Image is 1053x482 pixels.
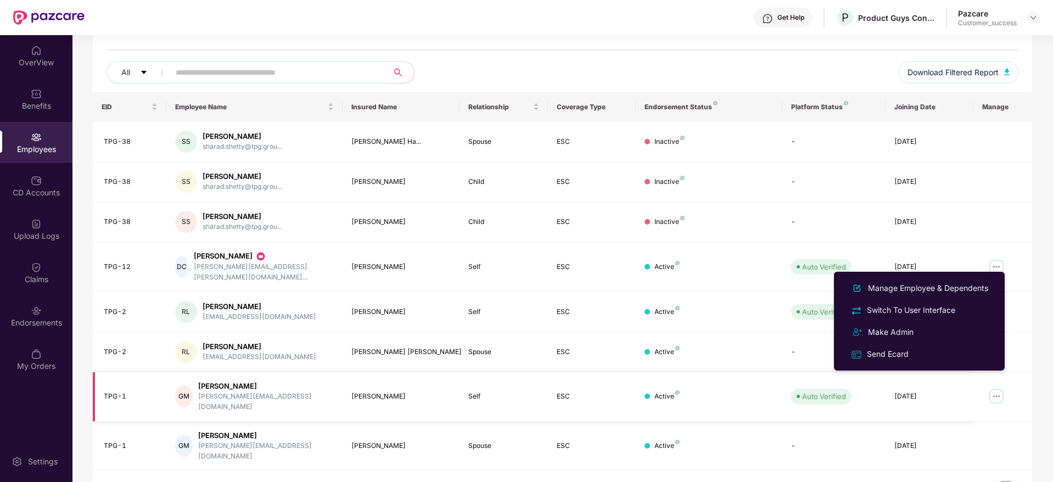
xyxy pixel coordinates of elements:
[782,122,885,162] td: -
[675,306,680,310] img: svg+xml;base64,PHN2ZyB4bWxucz0iaHR0cDovL3d3dy53My5vcmcvMjAwMC9zdmciIHdpZHRoPSI4IiBoZWlnaHQ9IjgiIH...
[93,92,166,122] th: EID
[675,346,680,350] img: svg+xml;base64,PHN2ZyB4bWxucz0iaHR0cDovL3d3dy53My5vcmcvMjAwMC9zdmciIHdpZHRoPSI4IiBoZWlnaHQ9IjgiIH...
[713,101,718,105] img: svg+xml;base64,PHN2ZyB4bWxucz0iaHR0cDovL3d3dy53My5vcmcvMjAwMC9zdmciIHdpZHRoPSI4IiBoZWlnaHQ9IjgiIH...
[675,440,680,444] img: svg+xml;base64,PHN2ZyB4bWxucz0iaHR0cDovL3d3dy53My5vcmcvMjAwMC9zdmciIHdpZHRoPSI4IiBoZWlnaHQ9IjgiIH...
[31,132,42,143] img: svg+xml;base64,PHN2ZyBpZD0iRW1wbG95ZWVzIiB4bWxucz0iaHR0cDovL3d3dy53My5vcmcvMjAwMC9zdmciIHdpZHRoPS...
[802,306,846,317] div: Auto Verified
[175,103,326,111] span: Employee Name
[468,307,539,317] div: Self
[175,131,197,153] div: SS
[104,391,158,402] div: TPG-1
[557,177,627,187] div: ESC
[203,301,316,312] div: [PERSON_NAME]
[198,430,334,441] div: [PERSON_NAME]
[675,261,680,265] img: svg+xml;base64,PHN2ZyB4bWxucz0iaHR0cDovL3d3dy53My5vcmcvMjAwMC9zdmciIHdpZHRoPSI4IiBoZWlnaHQ9IjgiIH...
[175,301,197,323] div: RL
[468,217,539,227] div: Child
[351,177,451,187] div: [PERSON_NAME]
[557,441,627,451] div: ESC
[31,305,42,316] img: svg+xml;base64,PHN2ZyBpZD0iRW5kb3JzZW1lbnRzIiB4bWxucz0iaHR0cDovL3d3dy53My5vcmcvMjAwMC9zdmciIHdpZH...
[548,92,636,122] th: Coverage Type
[387,68,408,77] span: search
[468,441,539,451] div: Spouse
[865,304,957,316] div: Switch To User Interface
[777,13,804,22] div: Get Help
[958,19,1017,27] div: Customer_success
[166,92,343,122] th: Employee Name
[194,251,333,262] div: [PERSON_NAME]
[675,390,680,395] img: svg+xml;base64,PHN2ZyB4bWxucz0iaHR0cDovL3d3dy53My5vcmcvMjAwMC9zdmciIHdpZHRoPSI4IiBoZWlnaHQ9IjgiIH...
[351,137,451,147] div: [PERSON_NAME] Ha...
[842,11,849,24] span: P
[31,349,42,360] img: svg+xml;base64,PHN2ZyBpZD0iTXlfT3JkZXJzIiBkYXRhLW5hbWU9Ik15IE9yZGVycyIgeG1sbnM9Imh0dHA6Ly93d3cudz...
[460,92,547,122] th: Relationship
[680,136,685,140] img: svg+xml;base64,PHN2ZyB4bWxucz0iaHR0cDovL3d3dy53My5vcmcvMjAwMC9zdmciIHdpZHRoPSI4IiBoZWlnaHQ9IjgiIH...
[645,103,774,111] div: Endorsement Status
[203,171,282,182] div: [PERSON_NAME]
[194,262,333,283] div: [PERSON_NAME][EMAIL_ADDRESS][PERSON_NAME][DOMAIN_NAME]...
[31,45,42,56] img: svg+xml;base64,PHN2ZyBpZD0iSG9tZSIgeG1sbnM9Imh0dHA6Ly93d3cudzMub3JnLzIwMDAvc3ZnIiB3aWR0aD0iMjAiIG...
[802,391,846,402] div: Auto Verified
[203,182,282,192] div: sharad.shetty@tpg.grou...
[988,258,1005,276] img: manageButton
[203,312,316,322] div: [EMAIL_ADDRESS][DOMAIN_NAME]
[654,177,685,187] div: Inactive
[31,262,42,273] img: svg+xml;base64,PHN2ZyBpZD0iQ2xhaW0iIHhtbG5zPSJodHRwOi8vd3d3LnczLm9yZy8yMDAwL3N2ZyIgd2lkdGg9IjIwIi...
[31,88,42,99] img: svg+xml;base64,PHN2ZyBpZD0iQmVuZWZpdHMiIHhtbG5zPSJodHRwOi8vd3d3LnczLm9yZy8yMDAwL3N2ZyIgd2lkdGg9Ij...
[468,103,530,111] span: Relationship
[104,441,158,451] div: TPG-1
[175,385,193,407] div: GM
[468,177,539,187] div: Child
[654,441,680,451] div: Active
[858,13,935,23] div: Product Guys Consultants Llp
[802,261,846,272] div: Auto Verified
[973,92,1032,122] th: Manage
[175,341,197,363] div: RL
[468,262,539,272] div: Self
[988,388,1005,405] img: manageButton
[104,177,158,187] div: TPG-38
[12,456,23,467] img: svg+xml;base64,PHN2ZyBpZD0iU2V0dGluZy0yMHgyMCIgeG1sbnM9Imh0dHA6Ly93d3cudzMub3JnLzIwMDAvc3ZnIiB3aW...
[557,307,627,317] div: ESC
[203,142,282,152] div: sharad.shetty@tpg.grou...
[557,262,627,272] div: ESC
[351,262,451,272] div: [PERSON_NAME]
[343,92,460,122] th: Insured Name
[654,347,680,357] div: Active
[175,256,189,278] div: DC
[844,101,848,105] img: svg+xml;base64,PHN2ZyB4bWxucz0iaHR0cDovL3d3dy53My5vcmcvMjAwMC9zdmciIHdpZHRoPSI4IiBoZWlnaHQ9IjgiIH...
[894,137,965,147] div: [DATE]
[203,131,282,142] div: [PERSON_NAME]
[654,137,685,147] div: Inactive
[203,222,282,232] div: sharad.shetty@tpg.grou...
[104,137,158,147] div: TPG-38
[762,13,773,24] img: svg+xml;base64,PHN2ZyBpZD0iSGVscC0zMngzMiIgeG1sbnM9Imh0dHA6Ly93d3cudzMub3JnLzIwMDAvc3ZnIiB3aWR0aD...
[175,171,197,193] div: SS
[908,66,999,79] span: Download Filtered Report
[175,435,193,457] div: GM
[782,162,885,202] td: -
[894,441,965,451] div: [DATE]
[203,352,316,362] div: [EMAIL_ADDRESS][DOMAIN_NAME]
[894,391,965,402] div: [DATE]
[25,456,61,467] div: Settings
[782,332,885,372] td: -
[203,341,316,352] div: [PERSON_NAME]
[680,216,685,220] img: svg+xml;base64,PHN2ZyB4bWxucz0iaHR0cDovL3d3dy53My5vcmcvMjAwMC9zdmciIHdpZHRoPSI4IiBoZWlnaHQ9IjgiIH...
[13,10,85,25] img: New Pazcare Logo
[351,307,451,317] div: [PERSON_NAME]
[866,326,916,338] div: Make Admin
[1029,13,1038,22] img: svg+xml;base64,PHN2ZyBpZD0iRHJvcGRvd24tMzJ4MzIiIHhtbG5zPSJodHRwOi8vd3d3LnczLm9yZy8yMDAwL3N2ZyIgd2...
[958,8,1017,19] div: Pazcare
[468,137,539,147] div: Spouse
[894,177,965,187] div: [DATE]
[791,103,876,111] div: Platform Status
[654,307,680,317] div: Active
[894,262,965,272] div: [DATE]
[468,347,539,357] div: Spouse
[175,211,197,233] div: SS
[866,282,990,294] div: Manage Employee & Dependents
[468,391,539,402] div: Self
[31,175,42,186] img: svg+xml;base64,PHN2ZyBpZD0iQ0RfQWNjb3VudHMiIGRhdGEtbmFtZT0iQ0QgQWNjb3VudHMiIHhtbG5zPSJodHRwOi8vd3...
[1004,69,1010,75] img: svg+xml;base64,PHN2ZyB4bWxucz0iaHR0cDovL3d3dy53My5vcmcvMjAwMC9zdmciIHhtbG5zOnhsaW5rPSJodHRwOi8vd3...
